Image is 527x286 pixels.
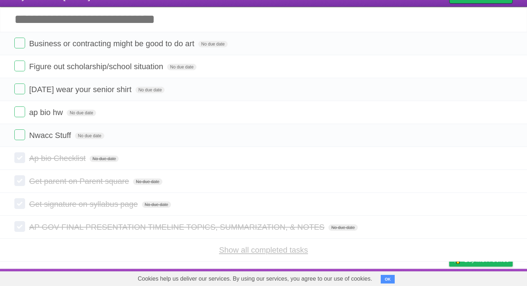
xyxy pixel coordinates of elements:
span: Cookies help us deliver our services. By using our services, you agree to our use of cookies. [130,272,379,286]
a: Developers [378,271,407,284]
span: Buy me a coffee [464,254,509,266]
label: Done [14,129,25,140]
span: No due date [75,133,104,139]
span: Figure out scholarship/school situation [29,62,165,71]
a: Suggest a feature [467,271,513,284]
button: OK [381,275,395,283]
a: Show all completed tasks [219,246,308,254]
span: No due date [136,87,165,93]
span: Nwacc Stuff [29,131,73,140]
label: Done [14,61,25,71]
a: Terms [416,271,431,284]
span: Get parent on Parent square [29,177,131,186]
label: Done [14,106,25,117]
span: No due date [67,110,96,116]
label: Done [14,84,25,94]
span: No due date [90,156,119,162]
label: Done [14,152,25,163]
span: Business or contracting might be good to do art [29,39,196,48]
span: [DATE] wear your senior shirt [29,85,133,94]
span: Get signature on syllabus page [29,200,139,209]
span: No due date [167,64,196,70]
span: No due date [328,224,357,231]
label: Done [14,221,25,232]
span: Ap bio Checklist [29,154,87,163]
label: Done [14,175,25,186]
span: ap bio hw [29,108,65,117]
a: About [354,271,369,284]
span: No due date [133,178,162,185]
span: No due date [198,41,227,47]
span: No due date [142,201,171,208]
span: AP GOV FINAL PRESENTATION TIMELINE TOPICS, SUMMARIZATION, & NOTES [29,223,326,232]
label: Done [14,198,25,209]
label: Done [14,38,25,48]
a: Privacy [440,271,459,284]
